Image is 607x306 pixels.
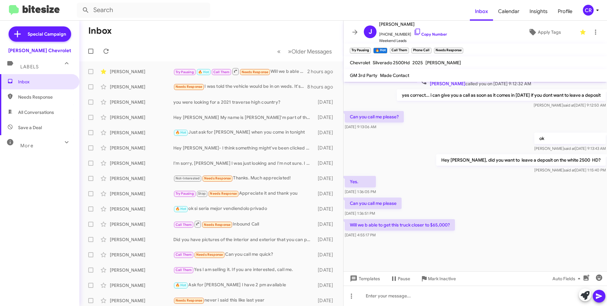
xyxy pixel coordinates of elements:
[173,67,307,75] div: Will we b able to get this truck closer to $65,000?
[553,2,577,21] a: Profile
[315,114,338,121] div: [DATE]
[110,84,173,90] div: [PERSON_NAME]
[176,130,186,135] span: 🔥 Hot
[284,45,336,58] button: Next
[534,168,606,172] span: [PERSON_NAME] [DATE] 1:15:40 PM
[173,236,315,243] div: Did you have pictures of the interior and exterior that you can provide to give you a ball park e...
[242,70,269,74] span: Needs Response
[176,176,200,180] span: Not-Interested
[77,3,210,18] input: Search
[291,48,332,55] span: Older Messages
[564,146,575,151] span: said at
[493,2,524,21] a: Calendar
[411,48,431,53] small: Phone Call
[28,31,66,37] span: Special Campaign
[412,60,423,66] span: 2025
[512,26,577,38] button: Apply Tags
[173,114,315,121] div: Hey [PERSON_NAME] My name is [PERSON_NAME]'m part of the sales team, do you have some time [DATE]...
[173,205,315,212] div: ok si seria mejor vendiendolo privado
[173,297,315,304] div: never i said this like last year
[538,26,561,38] span: Apply Tags
[470,2,493,21] a: Inbox
[534,146,606,151] span: [PERSON_NAME] [DATE] 9:13:43 AM
[173,190,315,197] div: Appreciate it and thank you
[110,114,173,121] div: [PERSON_NAME]
[379,20,447,28] span: [PERSON_NAME]
[173,282,315,289] div: Ask for [PERSON_NAME] I have 2 pm available
[204,223,231,227] span: Needs Response
[315,297,338,304] div: [DATE]
[345,233,376,237] span: [DATE] 4:55:17 PM
[173,220,315,228] div: Inbound Call
[204,176,231,180] span: Needs Response
[534,133,606,144] p: ok
[176,191,194,196] span: Try Pausing
[176,268,192,272] span: Call Them
[288,47,291,55] span: »
[173,83,307,90] div: I was told the vehicle would be in on weds. It's coming from the fulfillment center.
[110,175,173,182] div: [PERSON_NAME]
[198,70,209,74] span: 🔥 Hot
[345,219,455,231] p: Will we b able to get this truck closer to $65,000?
[110,221,173,227] div: [PERSON_NAME]
[373,48,387,53] small: 🔥 Hot
[274,45,336,58] nav: Page navigation example
[176,298,203,303] span: Needs Response
[315,252,338,258] div: [DATE]
[345,211,375,216] span: [DATE] 1:36:51 PM
[379,28,447,38] span: [PHONE_NUMBER]
[110,252,173,258] div: [PERSON_NAME]
[415,273,461,284] button: Mark Inactive
[345,198,402,209] p: Can you call me please
[552,273,583,284] span: Auto Fields
[577,5,600,16] button: CR
[349,273,380,284] span: Templates
[110,160,173,166] div: [PERSON_NAME]
[273,45,284,58] button: Previous
[176,70,194,74] span: Try Pausing
[547,273,588,284] button: Auto Fields
[110,282,173,289] div: [PERSON_NAME]
[564,168,575,172] span: said at
[8,47,71,54] div: [PERSON_NAME] Chevrolet
[110,68,173,75] div: [PERSON_NAME]
[198,191,206,196] span: Stop
[110,206,173,212] div: [PERSON_NAME]
[417,78,534,87] span: called you on [DATE] 9:12:32 AM
[524,2,553,21] a: Insights
[307,68,338,75] div: 2 hours ago
[583,5,594,16] div: CR
[390,48,409,53] small: Call Them
[176,253,192,257] span: Call Them
[173,99,315,105] div: you were looking for a 2021 traverse high country?
[20,64,39,70] span: Labels
[414,32,447,37] a: Copy Number
[176,223,192,227] span: Call Them
[196,253,223,257] span: Needs Response
[18,79,72,85] span: Inbox
[315,206,338,212] div: [DATE]
[110,129,173,136] div: [PERSON_NAME]
[350,48,371,53] small: Try Pausing
[18,94,72,100] span: Needs Response
[344,273,385,284] button: Templates
[315,129,338,136] div: [DATE]
[176,207,186,211] span: 🔥 Hot
[369,27,372,37] span: J
[385,273,415,284] button: Pause
[373,60,410,66] span: Silverado 2500Hd
[110,145,173,151] div: [PERSON_NAME]
[315,160,338,166] div: [DATE]
[18,109,54,115] span: All Conversations
[315,99,338,105] div: [DATE]
[315,191,338,197] div: [DATE]
[88,26,112,36] h1: Inbox
[534,103,606,108] span: [PERSON_NAME] [DATE] 9:12:50 AM
[9,26,71,42] a: Special Campaign
[176,85,203,89] span: Needs Response
[173,145,315,151] div: Hey [PERSON_NAME]- I think something might've been clicked when I was on the website for service ...
[350,73,377,78] span: GM 3rd Party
